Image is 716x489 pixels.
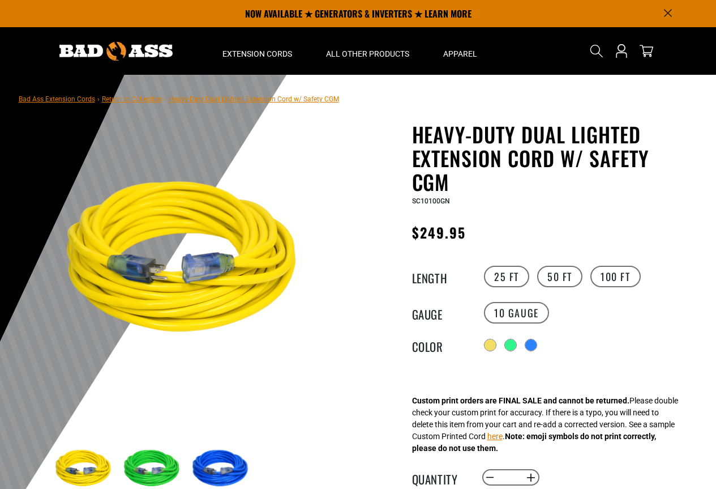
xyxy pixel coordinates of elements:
summary: Search [588,42,606,60]
label: 25 FT [484,266,529,287]
span: SC10100GN [412,197,450,205]
button: here [487,431,503,443]
label: 100 FT [590,266,641,287]
span: Apparel [443,49,477,59]
a: Bad Ass Extension Cords [19,95,95,103]
div: Please double check your custom print for accuracy. If there is a typo, you will need to delete t... [412,395,678,454]
legend: Length [412,269,469,284]
legend: Gauge [412,305,469,320]
span: Heavy-Duty Dual Lighted Extension Cord w/ Safety CGM [169,95,339,103]
strong: Custom print orders are FINAL SALE and cannot be returned. [412,396,629,405]
span: › [97,95,100,103]
label: 50 FT [537,266,582,287]
h1: Heavy-Duty Dual Lighted Extension Cord w/ Safety CGM [412,122,689,194]
a: Return to Collection [102,95,162,103]
summary: Extension Cords [205,27,309,75]
summary: Apparel [426,27,494,75]
label: 10 Gauge [484,302,549,324]
span: All Other Products [326,49,409,59]
summary: All Other Products [309,27,426,75]
legend: Color [412,338,469,352]
label: Quantity [412,470,469,485]
span: $249.95 [412,222,466,243]
nav: breadcrumbs [19,92,339,105]
span: › [164,95,166,103]
strong: Note: emoji symbols do not print correctly, please do not use them. [412,432,656,453]
span: Extension Cords [222,49,292,59]
img: Bad Ass Extension Cords [59,42,173,61]
img: yellow [52,125,325,398]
